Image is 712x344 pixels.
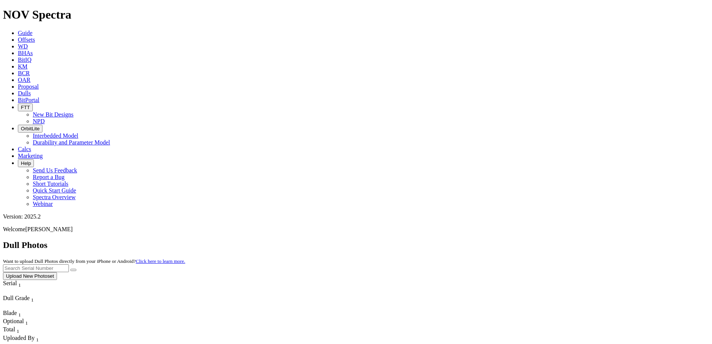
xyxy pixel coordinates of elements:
[3,326,29,334] div: Total Sort None
[3,272,57,280] button: Upload New Photoset
[33,194,76,200] a: Spectra Overview
[3,8,709,22] h1: NOV Spectra
[25,320,28,326] sub: 1
[3,335,35,341] span: Uploaded By
[3,280,35,288] div: Serial Sort None
[18,57,31,63] a: BitIQ
[18,146,31,152] a: Calcs
[3,226,709,233] p: Welcome
[18,103,33,111] button: FTT
[33,167,77,173] a: Send Us Feedback
[21,160,31,166] span: Help
[18,83,39,90] a: Proposal
[33,118,45,124] a: NPD
[33,133,78,139] a: Interbedded Model
[3,335,73,343] div: Uploaded By Sort None
[33,187,76,194] a: Quick Start Guide
[18,153,43,159] a: Marketing
[18,70,30,76] a: BCR
[3,264,69,272] input: Search Serial Number
[17,329,19,334] sub: 1
[136,258,185,264] a: Click here to learn more.
[3,280,17,286] span: Serial
[3,288,35,295] div: Column Menu
[18,312,21,318] sub: 1
[33,174,64,180] a: Report a Bug
[3,303,55,310] div: Column Menu
[21,126,39,131] span: OrbitLite
[33,139,110,146] a: Durability and Parameter Model
[33,111,73,118] a: New Bit Designs
[36,335,39,341] span: Sort None
[17,326,19,332] span: Sort None
[18,30,32,36] a: Guide
[33,181,69,187] a: Short Tutorials
[3,295,30,301] span: Dull Grade
[3,310,17,316] span: Blade
[18,125,42,133] button: OrbitLite
[3,258,185,264] small: Want to upload Dull Photos directly from your iPhone or Android?
[3,295,55,310] div: Sort None
[21,105,30,110] span: FTT
[3,310,29,318] div: Blade Sort None
[3,295,55,303] div: Dull Grade Sort None
[18,90,31,96] a: Dulls
[3,326,29,334] div: Sort None
[36,337,39,343] sub: 1
[3,318,24,324] span: Optional
[31,297,34,303] sub: 1
[25,226,73,232] span: [PERSON_NAME]
[3,310,29,318] div: Sort None
[18,310,21,316] span: Sort None
[18,43,28,50] a: WD
[18,36,35,43] a: Offsets
[3,213,709,220] div: Version: 2025.2
[18,63,28,70] a: KM
[25,318,28,324] span: Sort None
[31,295,34,301] span: Sort None
[3,280,35,295] div: Sort None
[3,318,29,326] div: Optional Sort None
[33,201,53,207] a: Webinar
[3,326,15,332] span: Total
[18,97,39,103] a: BitPortal
[18,282,21,288] sub: 1
[18,280,21,286] span: Sort None
[18,77,31,83] a: OAR
[3,240,709,250] h2: Dull Photos
[18,159,34,167] button: Help
[3,318,29,326] div: Sort None
[18,50,33,56] a: BHAs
